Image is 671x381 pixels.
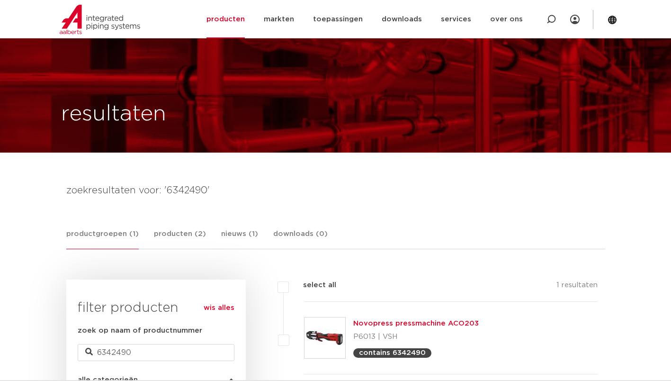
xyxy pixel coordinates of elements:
[78,299,234,317] h3: filter producten
[556,280,598,294] p: 1 resultaten
[66,183,605,198] h4: zoekresultaten voor: '6342490'
[273,228,328,249] a: downloads (0)
[154,228,206,249] a: producten (2)
[204,302,234,314] a: wis alles
[359,349,426,356] p: contains 6342490
[289,280,336,291] label: select all
[78,344,234,361] input: zoeken
[353,329,479,345] p: P6013 | VSH
[66,228,139,249] a: productgroepen (1)
[221,228,258,249] a: nieuws (1)
[61,99,166,129] h1: resultaten
[353,320,479,327] a: Novopress pressmachine ACO203
[304,317,345,358] img: Thumbnail for Novopress pressmachine ACO203
[78,325,202,336] label: zoek op naam of productnummer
